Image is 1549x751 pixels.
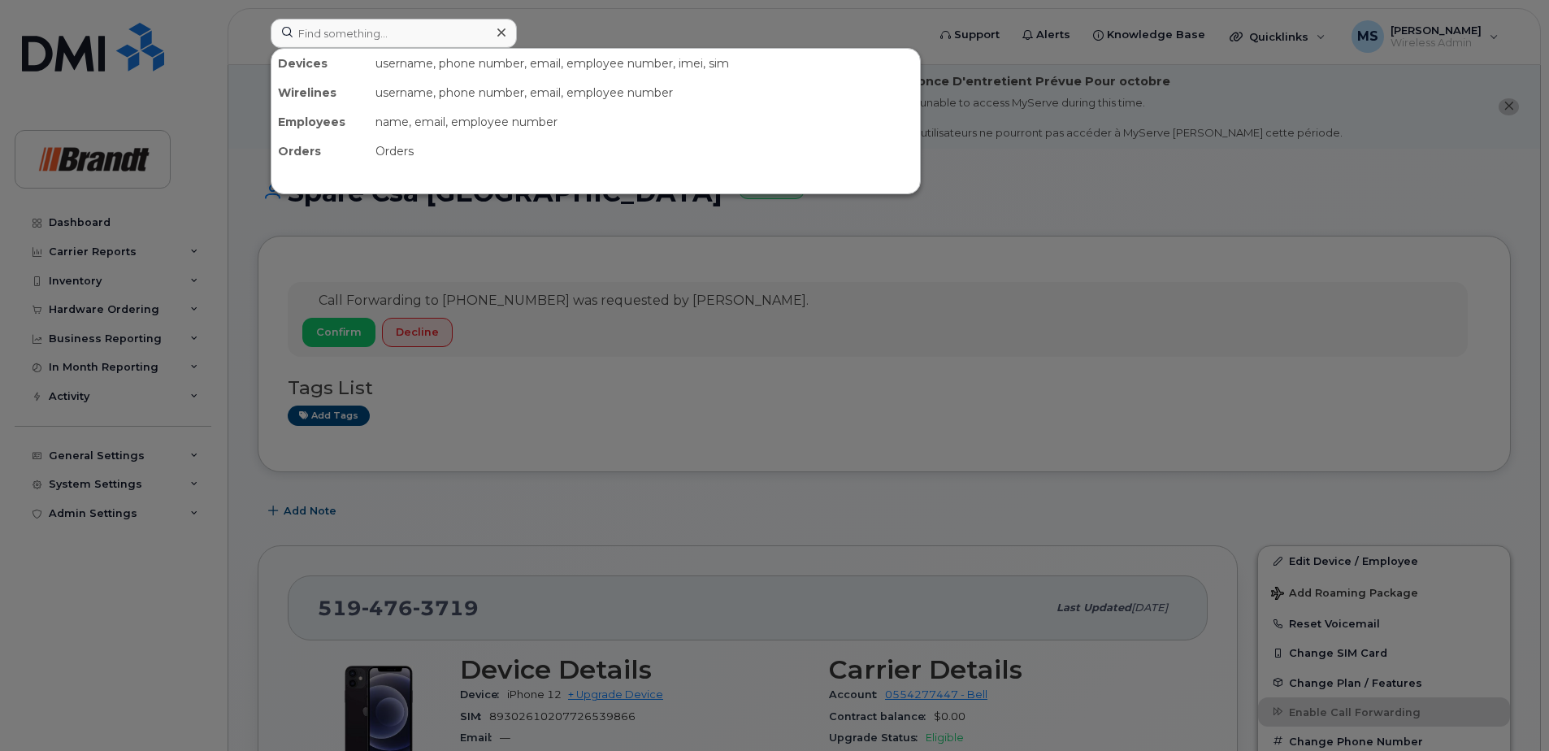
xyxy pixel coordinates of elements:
[271,107,369,137] div: Employees
[271,137,369,166] div: Orders
[369,49,920,78] div: username, phone number, email, employee number, imei, sim
[369,137,920,166] div: Orders
[369,107,920,137] div: name, email, employee number
[369,78,920,107] div: username, phone number, email, employee number
[271,78,369,107] div: Wirelines
[271,49,369,78] div: Devices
